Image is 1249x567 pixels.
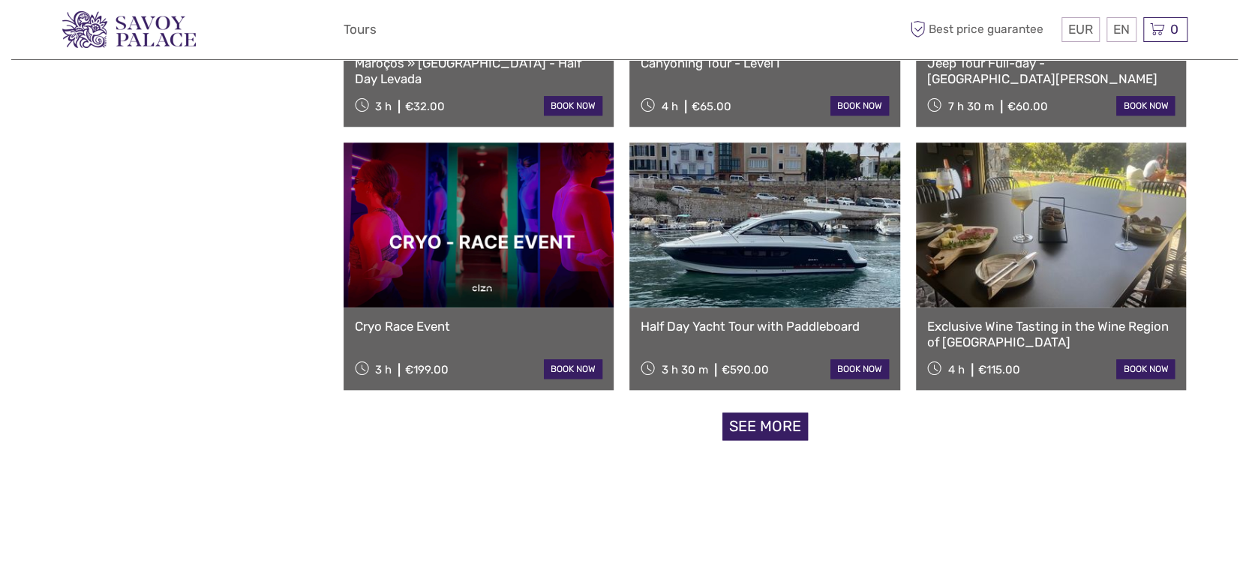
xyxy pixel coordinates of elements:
[1116,96,1175,115] a: book now
[405,363,449,376] div: €199.00
[978,363,1020,376] div: €115.00
[948,363,965,376] span: 4 h
[722,363,769,376] div: €590.00
[906,17,1058,42] span: Best price guarantee
[662,363,708,376] span: 3 h 30 m
[948,100,994,113] span: 7 h 30 m
[62,11,196,48] img: 3279-876b4492-ee62-4c61-8ef8-acb0a8f63b96_logo_small.png
[544,359,602,379] a: book now
[1106,17,1136,42] div: EN
[1068,22,1093,37] span: EUR
[641,55,889,70] a: Canyoning Tour - Level I
[927,55,1175,86] a: Jeep Tour Full-day - [GEOGRAPHIC_DATA][PERSON_NAME]
[1007,100,1048,113] div: €60.00
[544,96,602,115] a: book now
[355,55,603,86] a: Maroços » [GEOGRAPHIC_DATA] - Half Day Levada
[375,100,392,113] span: 3 h
[344,19,377,40] a: Tours
[641,319,889,334] a: Half Day Yacht Tour with Paddleboard
[830,359,889,379] a: book now
[405,100,445,113] div: €32.00
[722,412,808,440] a: See more
[1168,22,1181,37] span: 0
[830,96,889,115] a: book now
[662,100,678,113] span: 4 h
[1116,359,1175,379] a: book now
[375,363,392,376] span: 3 h
[692,100,731,113] div: €65.00
[927,319,1175,349] a: Exclusive Wine Tasting in the Wine Region of [GEOGRAPHIC_DATA]
[355,319,603,334] a: Cryo Race Event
